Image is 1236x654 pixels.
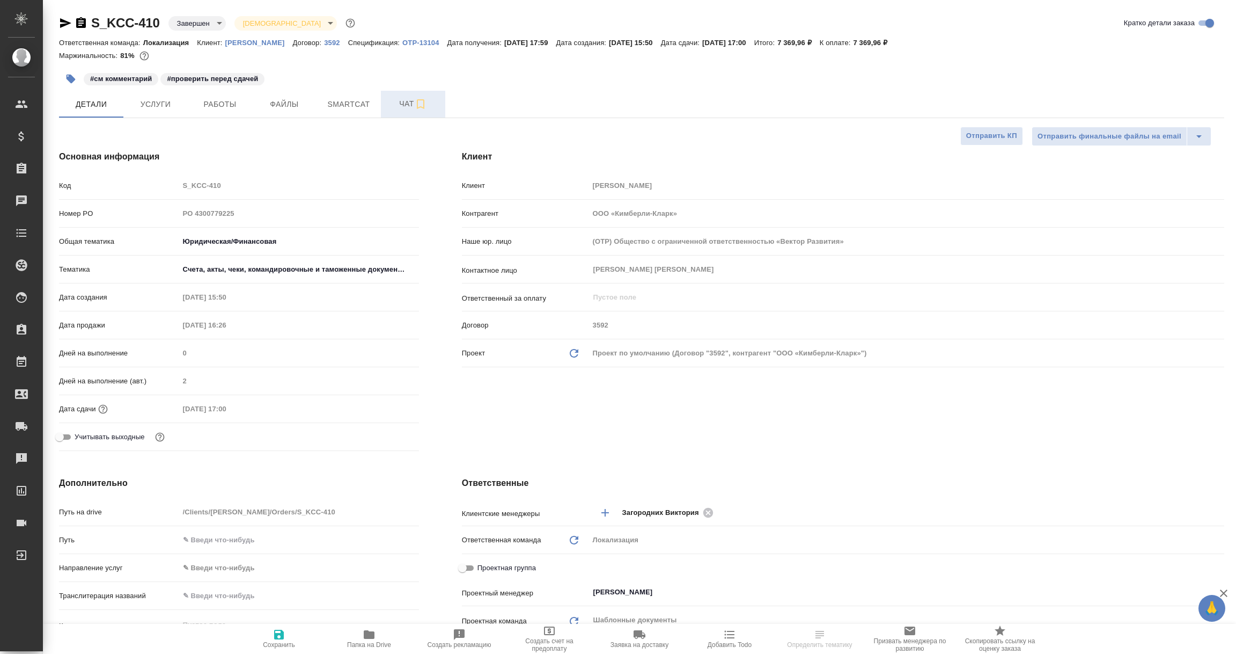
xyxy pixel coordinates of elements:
[754,39,777,47] p: Итого:
[1218,512,1220,514] button: Open
[179,373,419,389] input: Пустое поле
[120,52,137,60] p: 81%
[661,39,702,47] p: Дата сдачи:
[59,507,179,518] p: Путь на drive
[179,178,419,193] input: Пустое поле
[1124,18,1195,28] span: Кратко детали заказа
[462,150,1224,163] h4: Клиент
[292,39,324,47] p: Договор:
[59,264,179,275] p: Тематика
[159,74,266,83] span: проверить перед сдачей
[324,39,348,47] p: 3592
[387,97,439,111] span: Чат
[589,344,1224,362] div: Проект по умолчанию (Договор "3592", контрагент "ООО «Кимберли-Кларк»")
[777,39,820,47] p: 7 369,96 ₽
[75,17,87,30] button: Скопировать ссылку
[59,563,179,573] p: Направление услуг
[871,637,948,652] span: Призвать менеджера по развитию
[853,39,895,47] p: 7 369,96 ₽
[504,624,594,654] button: Создать счет на предоплату
[348,39,402,47] p: Спецификация:
[589,317,1224,333] input: Пустое поле
[59,150,419,163] h4: Основная информация
[174,19,213,28] button: Завершен
[91,16,160,30] a: S_KCC-410
[59,404,96,415] p: Дата сдачи
[589,178,1224,193] input: Пустое поле
[1203,597,1221,620] span: 🙏
[179,289,273,305] input: Пустое поле
[1032,127,1187,146] button: Отправить финальные файлы на email
[179,345,419,361] input: Пустое поле
[323,98,374,111] span: Smartcat
[556,39,609,47] p: Дата создания:
[347,641,391,649] span: Папка на Drive
[775,624,865,654] button: Определить тематику
[183,563,406,573] div: ✎ Введи что-нибудь
[477,563,536,573] span: Проектная группа
[511,637,588,652] span: Создать счет на предоплату
[59,39,143,47] p: Ответственная команда:
[59,591,179,601] p: Транслитерация названий
[59,348,179,359] p: Дней на выполнение
[263,641,295,649] span: Сохранить
[167,74,258,84] p: #проверить перед сдачей
[59,180,179,191] p: Код
[462,348,485,359] p: Проект
[414,624,504,654] button: Создать рекламацию
[504,39,556,47] p: [DATE] 17:59
[462,320,589,331] p: Договор
[685,624,775,654] button: Добавить Todo
[259,98,310,111] span: Файлы
[589,531,1224,549] div: Локализация
[179,260,419,279] div: Счета, акты, чеки, командировочные и таможенные документы
[225,38,293,47] a: [PERSON_NAME]
[462,535,541,546] p: Ответственная команда
[462,180,589,191] p: Клиент
[234,16,337,31] div: Завершен
[402,38,447,47] a: OTP-13104
[622,507,705,518] span: Загородних Виктория
[59,208,179,219] p: Номер PO
[343,16,357,30] button: Доп статусы указывают на важность/срочность заказа
[179,401,273,417] input: Пустое поле
[59,52,120,60] p: Маржинальность:
[90,74,152,84] p: #см комментарий
[324,624,414,654] button: Папка на Drive
[960,127,1023,146] button: Отправить КП
[402,39,447,47] p: OTP-13104
[462,208,589,219] p: Контрагент
[59,320,179,331] p: Дата продажи
[96,402,110,416] button: Если добавить услуги и заполнить их объемом, то дата рассчитается автоматически
[130,98,181,111] span: Услуги
[820,39,854,47] p: К оплате:
[59,535,179,546] p: Путь
[179,532,419,548] input: ✎ Введи что-нибудь
[592,500,618,526] button: Добавить менеджера
[589,234,1224,249] input: Пустое поле
[225,39,293,47] p: [PERSON_NAME]
[462,477,1224,490] h4: Ответственные
[865,624,955,654] button: Призвать менеджера по развитию
[324,38,348,47] a: 3592
[234,624,324,654] button: Сохранить
[708,641,752,649] span: Добавить Todo
[143,39,197,47] p: Локализация
[414,98,427,111] svg: Подписаться
[609,39,661,47] p: [DATE] 15:50
[153,430,167,444] button: Выбери, если сб и вс нужно считать рабочими днями для выполнения заказа.
[59,67,83,91] button: Добавить тэг
[179,559,419,577] div: ✎ Введи что-нибудь
[59,236,179,247] p: Общая тематика
[59,477,419,490] h4: Дополнительно
[194,98,246,111] span: Работы
[65,98,117,111] span: Детали
[462,265,589,276] p: Контактное лицо
[955,624,1045,654] button: Скопировать ссылку на оценку заказа
[59,292,179,303] p: Дата создания
[137,49,151,63] button: 1164.53 RUB;
[961,637,1039,652] span: Скопировать ссылку на оценку заказа
[197,39,225,47] p: Клиент:
[168,16,226,31] div: Завершен
[59,621,179,631] p: Комментарии клиента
